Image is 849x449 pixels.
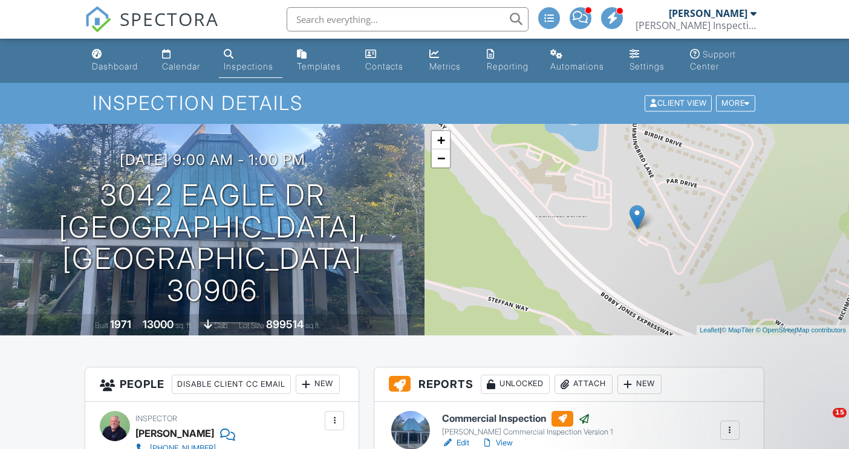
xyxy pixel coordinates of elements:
span: 15 [833,408,847,418]
span: sq.ft. [305,321,320,330]
span: slab [214,321,227,330]
div: Settings [629,61,665,71]
div: 1971 [110,318,131,331]
div: [PERSON_NAME] [135,424,214,442]
div: Templates [297,61,341,71]
div: Unlocked [481,375,550,394]
div: Client View [645,95,712,112]
a: Zoom in [432,131,450,149]
a: Automations (Advanced) [545,44,615,78]
div: Attach [555,375,613,394]
div: Support Center [690,49,736,71]
iframe: Intercom live chat [808,408,837,437]
a: Settings [625,44,675,78]
div: Hargrove Inspection Services, Inc. [636,19,756,31]
a: Zoom out [432,149,450,167]
h3: [DATE] 9:00 am - 1:00 pm [120,152,305,168]
div: Inspections [224,61,273,71]
div: Contacts [365,61,403,71]
a: Dashboard [87,44,148,78]
div: | [697,325,849,335]
div: [PERSON_NAME] Commercial Inspection Version 1 [442,427,613,437]
img: The Best Home Inspection Software - Spectora [85,6,111,33]
span: Inspector [135,414,177,423]
a: Reporting [482,44,536,78]
div: Metrics [429,61,461,71]
div: Dashboard [92,61,138,71]
input: Search everything... [287,7,529,31]
a: Edit [442,437,469,449]
div: More [716,95,755,112]
h1: 3042 Eagle Dr [GEOGRAPHIC_DATA], [GEOGRAPHIC_DATA] 30906 [19,179,405,307]
div: Calendar [162,61,200,71]
h6: Commercial Inspection [442,411,613,427]
a: Support Center [685,44,762,78]
div: Reporting [487,61,529,71]
h3: Reports [374,367,763,402]
span: SPECTORA [120,6,219,31]
div: 899514 [266,318,304,331]
a: View [481,437,513,449]
span: Built [95,321,108,330]
a: Templates [292,44,351,78]
div: Disable Client CC Email [172,375,291,394]
a: © MapTiler [721,326,754,334]
a: SPECTORA [85,16,219,42]
div: New [296,375,340,394]
div: [PERSON_NAME] [669,7,747,19]
a: Commercial Inspection [PERSON_NAME] Commercial Inspection Version 1 [442,411,613,438]
h3: People [85,367,359,402]
span: Lot Size [239,321,264,330]
span: sq. ft. [175,321,192,330]
a: Contacts [360,44,415,78]
a: Calendar [157,44,209,78]
a: Client View [643,98,715,107]
a: © OpenStreetMap contributors [756,326,846,334]
div: 13000 [143,318,174,331]
h1: Inspection Details [93,92,756,114]
div: Automations [550,61,604,71]
a: Metrics [424,44,472,78]
a: Leaflet [700,326,720,334]
a: Inspections [219,44,282,78]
